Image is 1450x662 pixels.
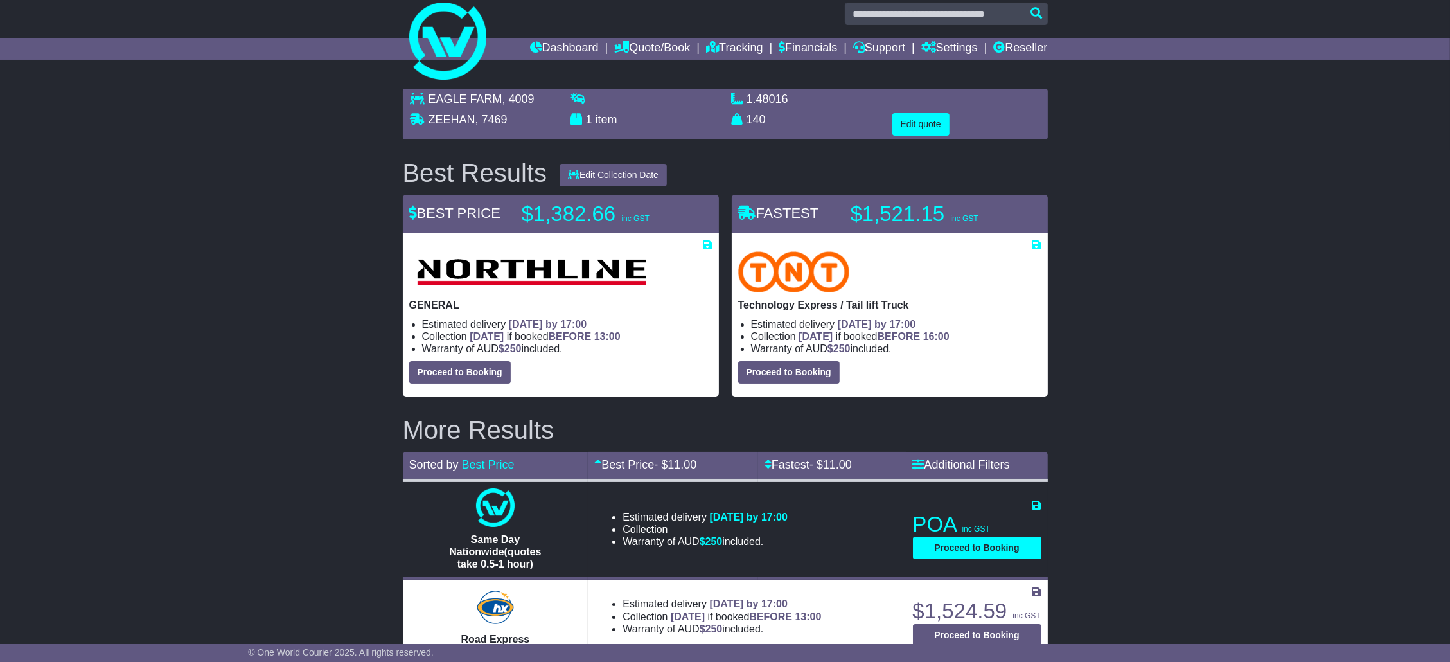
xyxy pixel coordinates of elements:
[993,38,1047,60] a: Reseller
[248,647,434,658] span: © One World Courier 2025. All rights reserved.
[913,512,1041,537] p: POA
[409,361,511,384] button: Proceed to Booking
[838,319,916,330] span: [DATE] by 17:00
[623,623,821,635] li: Warranty of AUD included.
[594,331,621,342] span: 13:00
[795,611,822,622] span: 13:00
[470,331,504,342] span: [DATE]
[560,164,667,186] button: Edit Collection Date
[671,611,821,622] span: if booked
[709,512,788,523] span: [DATE] by 17:00
[709,598,788,609] span: [DATE] by 17:00
[623,611,821,623] li: Collection
[396,159,554,187] div: Best Results
[809,458,852,471] span: - $
[751,330,1041,343] li: Collection
[706,38,763,60] a: Tracking
[913,537,1041,559] button: Proceed to Booking
[751,343,1041,355] li: Warranty of AUD included.
[892,113,950,136] button: Edit quote
[913,624,1041,647] button: Proceed to Booking
[403,416,1048,444] h2: More Results
[409,299,712,311] p: GENERAL
[747,113,766,126] span: 140
[751,318,1041,330] li: Estimated delivery
[476,488,515,527] img: One World Courier: Same Day Nationwide(quotes take 0.5-1 hour)
[429,93,502,105] span: EAGLE FARM
[878,331,921,342] span: BEFORE
[738,251,850,292] img: TNT Domestic: Technology Express / Tail lift Truck
[409,205,500,221] span: BEST PRICE
[962,524,990,533] span: inc GST
[522,201,682,227] p: $1,382.66
[623,511,788,523] li: Estimated delivery
[409,458,459,471] span: Sorted by
[549,331,592,342] span: BEFORE
[422,343,712,355] li: Warranty of AUD included.
[705,623,723,634] span: 250
[765,458,852,471] a: Fastest- $11.00
[461,634,530,645] span: Road Express
[668,458,696,471] span: 11.00
[586,113,592,126] span: 1
[474,588,517,627] img: Hunter Express: Road Express
[623,535,788,548] li: Warranty of AUD included.
[596,113,617,126] span: item
[504,343,522,354] span: 250
[923,331,950,342] span: 16:00
[799,331,949,342] span: if booked
[827,343,851,354] span: $
[422,330,712,343] li: Collection
[700,536,723,547] span: $
[851,201,1011,227] p: $1,521.15
[509,319,587,330] span: [DATE] by 17:00
[502,93,535,105] span: , 4009
[749,611,792,622] span: BEFORE
[621,214,649,223] span: inc GST
[614,38,690,60] a: Quote/Book
[705,536,723,547] span: 250
[475,113,508,126] span: , 7469
[700,623,723,634] span: $
[422,318,712,330] li: Estimated delivery
[747,93,788,105] span: 1.48016
[671,611,705,622] span: [DATE]
[594,458,696,471] a: Best Price- $11.00
[823,458,852,471] span: 11.00
[738,299,1041,311] p: Technology Express / Tail lift Truck
[462,458,515,471] a: Best Price
[913,598,1041,624] p: $1,524.59
[779,38,837,60] a: Financials
[654,458,696,471] span: - $
[623,598,821,610] li: Estimated delivery
[833,343,851,354] span: 250
[738,361,840,384] button: Proceed to Booking
[799,331,833,342] span: [DATE]
[409,251,654,292] img: Northline Distribution: GENERAL
[530,38,599,60] a: Dashboard
[950,214,978,223] span: inc GST
[1012,611,1040,620] span: inc GST
[429,113,475,126] span: ZEEHAN
[449,534,541,569] span: Same Day Nationwide(quotes take 0.5-1 hour)
[853,38,905,60] a: Support
[913,458,1010,471] a: Additional Filters
[470,331,620,342] span: if booked
[738,205,819,221] span: FASTEST
[921,38,978,60] a: Settings
[499,343,522,354] span: $
[623,523,788,535] li: Collection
